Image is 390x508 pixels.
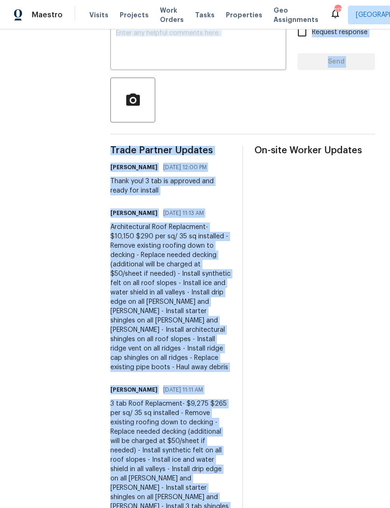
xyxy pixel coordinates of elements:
[110,146,231,155] span: Trade Partner Updates
[226,10,262,20] span: Properties
[110,208,158,218] h6: [PERSON_NAME]
[110,177,231,195] div: Thank you! 3 tab is approved and ready for install
[254,146,375,155] span: On-site Worker Updates
[32,10,63,20] span: Maestro
[334,6,341,15] div: 113
[163,385,203,394] span: [DATE] 11:11 AM
[110,385,158,394] h6: [PERSON_NAME]
[89,10,108,20] span: Visits
[312,28,368,37] span: Request response
[195,12,215,18] span: Tasks
[274,6,318,24] span: Geo Assignments
[163,163,207,172] span: [DATE] 12:00 PM
[110,222,231,372] div: Architectural Roof Replacment- $10,150 $290 per sq/ 35 sq installed - Remove existing roofing dow...
[120,10,149,20] span: Projects
[110,163,158,172] h6: [PERSON_NAME]
[163,208,204,218] span: [DATE] 11:13 AM
[160,6,184,24] span: Work Orders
